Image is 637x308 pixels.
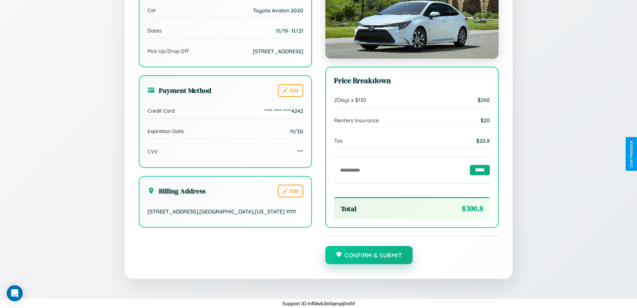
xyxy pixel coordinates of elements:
[476,137,490,144] span: $ 20.8
[147,148,157,155] span: CVV
[147,85,211,95] h3: Payment Method
[290,128,303,135] span: 11/30
[341,204,356,213] span: Total
[477,97,490,103] span: $ 260
[253,48,303,55] span: [STREET_ADDRESS]
[147,208,296,215] span: [STREET_ADDRESS] , [GEOGRAPHIC_DATA] , [US_STATE] 11111
[147,186,206,196] h3: Billing Address
[462,203,483,214] span: $ 300.8
[147,27,162,34] span: Dates
[334,117,379,124] span: Renters Insurance
[147,7,156,13] span: Car
[253,7,303,14] span: Toyota Avalon 2020
[278,185,303,197] button: Edit
[7,285,23,301] div: Open Intercom Messenger
[278,84,303,97] button: Edit
[334,97,366,103] span: 2 Days x $ 130
[147,128,184,134] span: Expiration Date
[325,246,413,264] button: Confirm & Submit
[629,140,634,168] div: Give Feedback
[334,137,343,144] span: Tax
[481,117,490,124] span: $ 20
[276,27,303,34] span: 11 / 19 - 11 / 21
[147,108,175,114] span: Credit Card
[147,48,189,54] span: Pick Up/Drop Off
[334,75,490,86] h3: Price Breakdown
[282,299,355,308] p: Support ID: mfblwb3e0qespj0nihf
